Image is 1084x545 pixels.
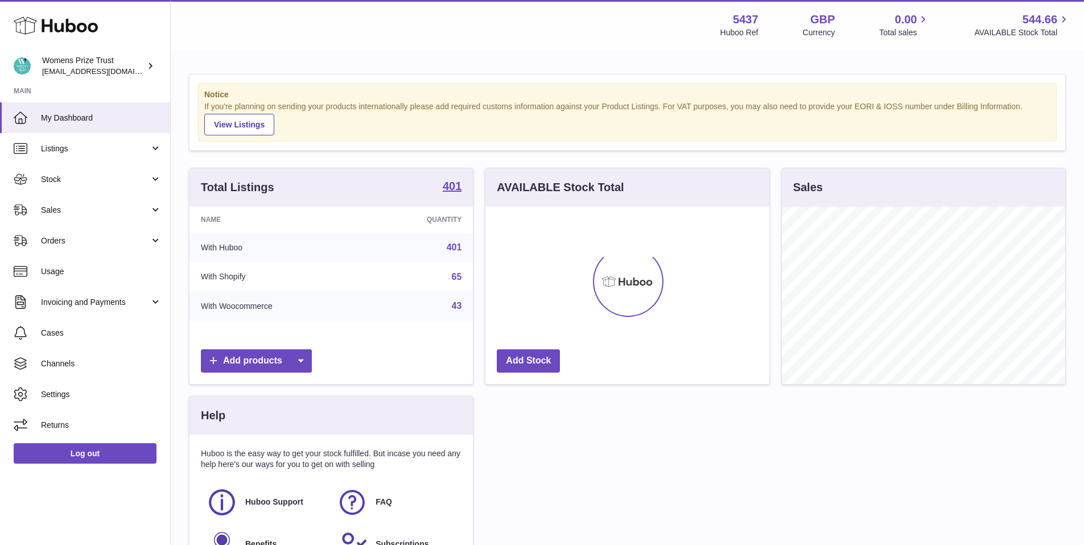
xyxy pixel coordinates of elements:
[376,497,392,507] span: FAQ
[201,349,312,373] a: Add products
[41,297,150,308] span: Invoicing and Payments
[879,27,930,38] span: Total sales
[365,207,473,233] th: Quantity
[204,89,1050,100] strong: Notice
[497,349,560,373] a: Add Stock
[337,487,456,518] a: FAQ
[14,443,156,464] a: Log out
[452,272,462,282] a: 65
[189,262,365,292] td: With Shopify
[41,205,150,216] span: Sales
[895,12,917,27] span: 0.00
[41,266,162,277] span: Usage
[204,114,274,135] a: View Listings
[41,389,162,400] span: Settings
[201,408,225,423] h3: Help
[41,328,162,338] span: Cases
[41,358,162,369] span: Channels
[443,180,461,192] strong: 401
[42,55,145,77] div: Womens Prize Trust
[41,420,162,431] span: Returns
[879,12,930,38] a: 0.00 Total sales
[41,113,162,123] span: My Dashboard
[201,448,461,470] p: Huboo is the easy way to get your stock fulfilled. But incase you need any help here's our ways f...
[497,180,624,195] h3: AVAILABLE Stock Total
[189,291,365,321] td: With Woocommerce
[42,67,167,76] span: [EMAIL_ADDRESS][DOMAIN_NAME]
[974,27,1070,38] span: AVAILABLE Stock Total
[733,12,759,27] strong: 5437
[189,233,365,262] td: With Huboo
[447,242,462,252] a: 401
[452,301,462,311] a: 43
[793,180,823,195] h3: Sales
[443,180,461,194] a: 401
[720,27,759,38] div: Huboo Ref
[41,174,150,185] span: Stock
[1023,12,1057,27] span: 544.66
[14,57,31,75] img: info@womensprizeforfiction.co.uk
[803,27,835,38] div: Currency
[41,143,150,154] span: Listings
[201,180,274,195] h3: Total Listings
[41,236,150,246] span: Orders
[974,12,1070,38] a: 544.66 AVAILABLE Stock Total
[204,101,1050,135] div: If you're planning on sending your products internationally please add required customs informati...
[245,497,303,507] span: Huboo Support
[810,12,835,27] strong: GBP
[189,207,365,233] th: Name
[207,487,325,518] a: Huboo Support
